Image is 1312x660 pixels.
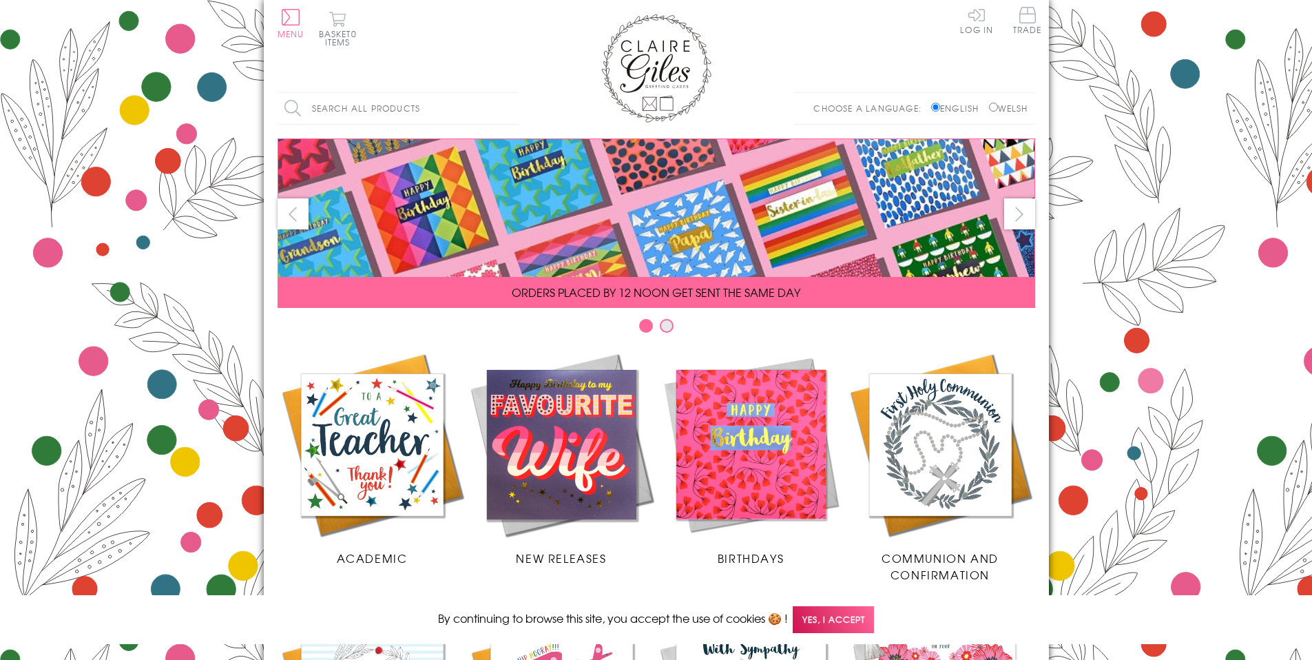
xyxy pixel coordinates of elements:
[931,103,940,112] input: English
[278,9,304,38] button: Menu
[467,350,656,566] a: New Releases
[813,102,928,114] p: Choose a language:
[516,550,606,566] span: New Releases
[278,28,304,40] span: Menu
[846,350,1035,583] a: Communion and Confirmation
[793,606,874,633] span: Yes, I accept
[1013,7,1042,37] a: Trade
[337,550,408,566] span: Academic
[278,93,519,124] input: Search all products
[656,350,846,566] a: Birthdays
[989,102,1028,114] label: Welsh
[718,550,784,566] span: Birthdays
[325,28,357,48] span: 0 items
[1013,7,1042,34] span: Trade
[601,14,711,123] img: Claire Giles Greetings Cards
[512,284,800,300] span: ORDERS PLACED BY 12 NOON GET SENT THE SAME DAY
[882,550,999,583] span: Communion and Confirmation
[278,350,467,566] a: Academic
[319,11,357,46] button: Basket0 items
[931,102,986,114] label: English
[960,7,993,34] a: Log In
[505,93,519,124] input: Search
[278,198,309,229] button: prev
[989,103,998,112] input: Welsh
[278,318,1035,340] div: Carousel Pagination
[1004,198,1035,229] button: next
[639,319,653,333] button: Carousel Page 1 (Current Slide)
[660,319,674,333] button: Carousel Page 2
